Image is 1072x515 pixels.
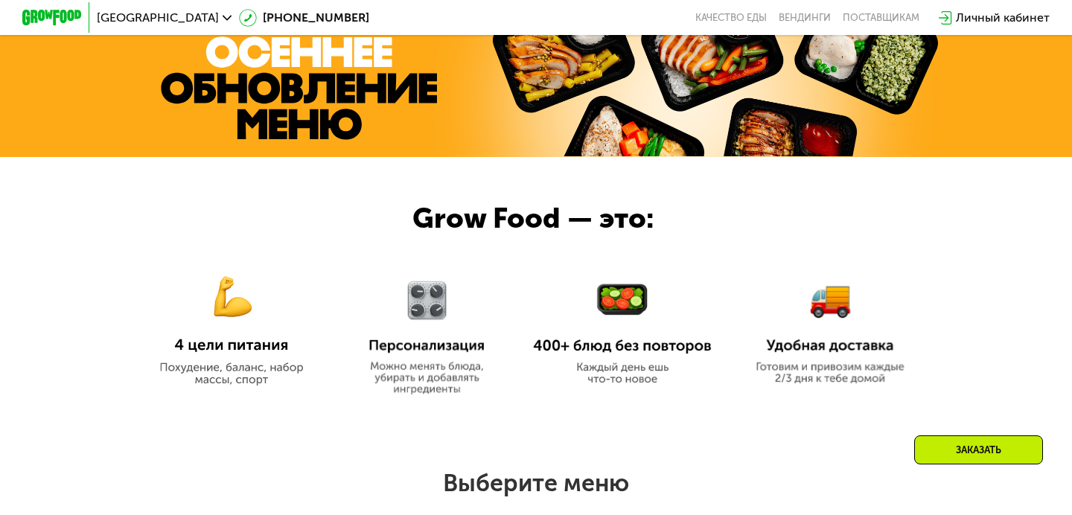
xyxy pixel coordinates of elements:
a: Вендинги [779,12,831,24]
span: [GEOGRAPHIC_DATA] [97,12,219,24]
a: [PHONE_NUMBER] [239,9,369,27]
div: Grow Food — это: [412,197,697,240]
div: Личный кабинет [956,9,1050,27]
h2: Выберите меню [48,468,1024,498]
div: Заказать [914,435,1043,464]
div: поставщикам [843,12,919,24]
a: Качество еды [695,12,767,24]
